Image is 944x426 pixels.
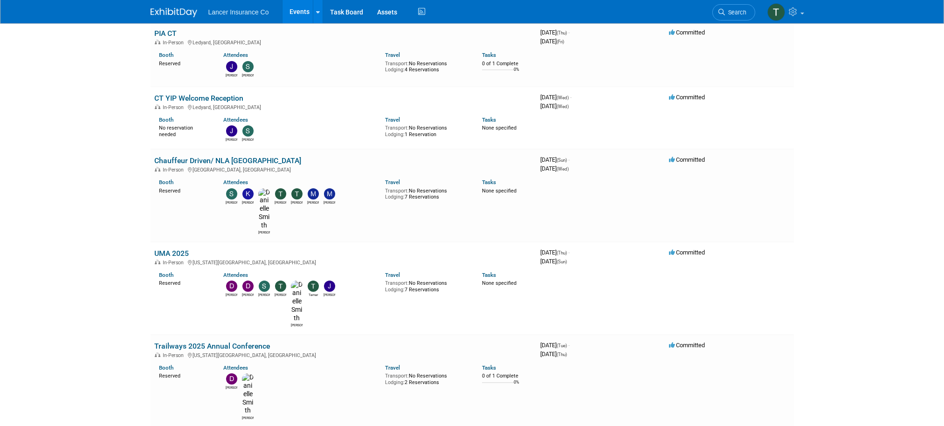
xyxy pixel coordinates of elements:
[514,67,519,80] td: 0%
[258,188,270,230] img: Danielle Smith
[307,292,319,297] div: Tamar Savage-Leuwaisee
[385,179,400,186] a: Travel
[155,352,160,357] img: In-Person Event
[482,61,533,67] div: 0 of 1 Complete
[570,94,572,101] span: -
[557,30,567,35] span: (Thu)
[557,158,567,163] span: (Sun)
[568,156,570,163] span: -
[163,260,186,266] span: In-Person
[385,280,409,286] span: Transport:
[151,8,197,17] img: ExhibitDay
[385,117,400,123] a: Travel
[159,186,210,194] div: Reserved
[540,258,567,265] span: [DATE]
[669,342,705,349] span: Committed
[385,61,409,67] span: Transport:
[669,249,705,256] span: Committed
[159,278,210,287] div: Reserved
[223,272,248,278] a: Attendees
[385,131,405,137] span: Lodging:
[482,52,496,58] a: Tasks
[482,179,496,186] a: Tasks
[557,39,564,44] span: (Fri)
[557,104,569,109] span: (Wed)
[385,67,405,73] span: Lodging:
[159,364,173,371] a: Booth
[482,117,496,123] a: Tasks
[385,287,405,293] span: Lodging:
[540,165,569,172] span: [DATE]
[242,373,254,415] img: Danielle Smith
[163,40,186,46] span: In-Person
[226,292,237,297] div: Daniel Tomlinson
[385,186,468,200] div: No Reservations 7 Reservations
[258,292,270,297] div: Steven O'Shea
[385,52,400,58] a: Travel
[540,249,570,256] span: [DATE]
[482,272,496,278] a: Tasks
[242,188,254,199] img: Kimberlee Bissegger
[226,281,237,292] img: Daniel Tomlinson
[291,281,303,322] img: Danielle Smith
[482,280,517,286] span: None specified
[154,38,533,46] div: Ledyard, [GEOGRAPHIC_DATA]
[223,117,248,123] a: Attendees
[223,179,248,186] a: Attendees
[223,364,248,371] a: Attendees
[725,9,746,16] span: Search
[291,188,303,199] img: Timothy Delaney
[385,188,409,194] span: Transport:
[669,29,705,36] span: Committed
[226,137,237,142] div: Jennifer DeCristofaro
[226,188,237,199] img: Steven O'Shea
[482,188,517,194] span: None specified
[385,272,400,278] a: Travel
[226,125,237,137] img: Jennifer DeCristofaro
[385,59,468,73] div: No Reservations 4 Reservations
[275,281,286,292] img: Timm Flannigan
[242,292,254,297] div: Dennis Kelly
[154,342,270,350] a: Trailways 2025 Annual Conference
[159,59,210,67] div: Reserved
[155,40,160,44] img: In-Person Event
[557,95,569,100] span: (Wed)
[159,272,173,278] a: Booth
[242,72,254,78] div: Steven Shapiro
[308,281,319,292] img: Tamar Savage-Leuwaisee
[385,194,405,200] span: Lodging:
[258,229,270,235] div: Danielle Smith
[557,352,567,357] span: (Thu)
[159,371,210,379] div: Reserved
[154,165,533,173] div: [GEOGRAPHIC_DATA], [GEOGRAPHIC_DATA]
[767,3,785,21] img: Terrence Forrest
[242,137,254,142] div: Steven Shapiro
[482,364,496,371] a: Tasks
[163,104,186,110] span: In-Person
[324,188,335,199] img: Mary Stevenson
[557,343,567,348] span: (Tue)
[159,123,210,137] div: No reservation needed
[291,322,303,328] div: Danielle Smith
[275,188,286,199] img: Terrence Forrest
[385,123,468,137] div: No Reservations 1 Reservation
[669,94,705,101] span: Committed
[385,371,468,385] div: No Reservations 2 Reservations
[226,72,237,78] div: Jennifer DeCristofaro
[324,281,335,292] img: Jeff Marley
[242,281,254,292] img: Dennis Kelly
[557,250,567,255] span: (Thu)
[557,166,569,172] span: (Wed)
[155,260,160,264] img: In-Person Event
[308,188,319,199] img: Matt Mushorn
[154,103,533,110] div: Ledyard, [GEOGRAPHIC_DATA]
[307,199,319,205] div: Matt Mushorn
[514,380,519,392] td: 0%
[154,249,189,258] a: UMA 2025
[385,125,409,131] span: Transport:
[540,156,570,163] span: [DATE]
[482,125,517,131] span: None specified
[242,125,254,137] img: Steven Shapiro
[568,342,570,349] span: -
[385,278,468,293] div: No Reservations 7 Reservations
